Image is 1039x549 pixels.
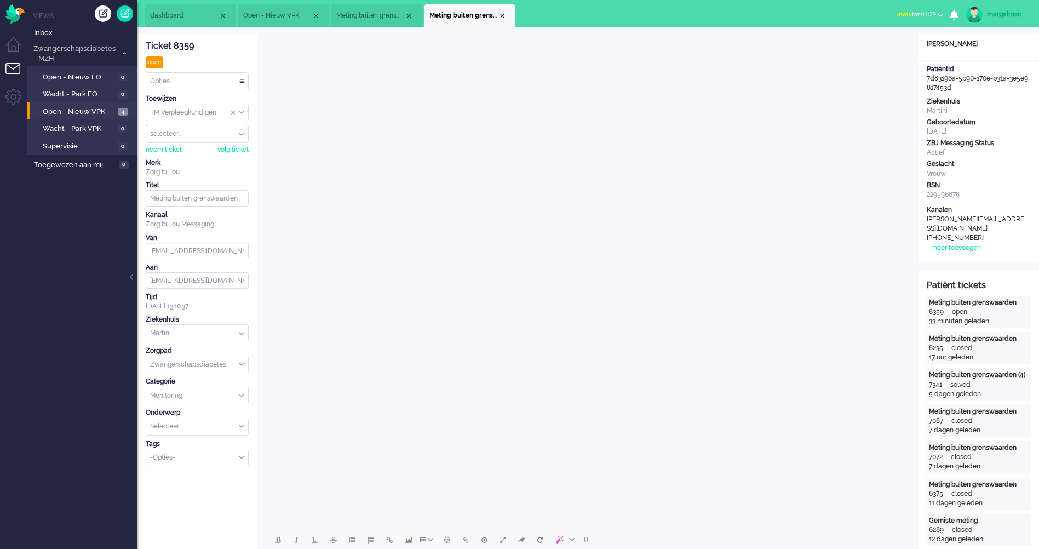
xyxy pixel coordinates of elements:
[929,380,942,390] div: 7341
[324,530,343,549] button: Strikethrough
[146,377,249,386] div: Categorie
[32,26,137,38] a: Inbox
[943,489,951,499] div: -
[306,530,324,549] button: Underline
[927,279,1031,292] div: Patiënt tickets
[32,105,136,117] a: Open - Nieuw VPK 4
[417,530,438,549] button: Table
[243,11,312,20] span: Open - Nieuw VPK
[929,462,1029,471] div: 7 dagen geleden
[34,160,116,170] span: Toegewezen aan mij
[929,370,1029,380] div: Meting buiten grenswaarden (4)
[927,127,1031,136] div: [DATE]
[5,7,25,15] a: Omnidesk
[399,530,417,549] button: Insert/edit image
[929,443,1029,453] div: Meting buiten grenswaarden
[380,530,399,549] button: Insert/edit link
[331,4,422,27] li: 8142
[146,233,249,243] div: Van
[145,4,236,27] li: Dashboard
[929,344,943,353] div: 8235
[929,353,1029,362] div: 17 uur geleden
[950,380,971,390] div: solved
[343,530,361,549] button: Bullet list
[927,118,1031,127] div: Geboortedatum
[429,11,498,20] span: Meting buiten grenswaarden
[929,453,943,462] div: 7072
[929,499,1029,508] div: 11 dagen geleden
[5,37,30,62] li: Dashboard menu
[146,220,249,229] div: Zorg bij jou Messaging
[146,158,249,168] div: Merk
[336,11,405,20] span: Meting buiten grenswaarden (5)
[268,530,287,549] button: Bold
[927,139,1031,148] div: ZBJ Messaging Status
[5,4,25,24] img: flow_omnibird.svg
[146,449,249,467] div: Select Tags
[927,97,1031,106] div: Ziekenhuis
[964,7,1028,23] a: margalmsc
[43,72,115,83] span: Open - Nieuw FO
[951,453,972,462] div: closed
[217,145,249,155] div: volg ticket
[944,307,952,317] div: -
[549,530,579,549] button: AI
[512,530,531,549] button: Clear formatting
[146,104,249,122] div: Assign Group
[43,107,116,117] span: Open - Nieuw VPK
[952,307,967,317] div: open
[146,315,249,324] div: Ziekenhuis
[95,5,111,22] div: Creëer ticket
[146,293,249,302] div: Tijd
[146,408,249,418] div: Onderwerp
[32,158,137,170] a: Toegewezen aan mij 0
[579,530,593,549] button: 0
[927,148,1031,157] div: Actief
[927,106,1031,116] div: Martini
[32,71,136,83] a: Open - Nieuw FO 0
[146,168,249,177] div: Zorg bij jou
[32,88,136,100] a: Wacht - Park FO 0
[944,525,952,535] div: -
[531,530,549,549] button: Reset content
[919,39,1039,49] div: [PERSON_NAME]
[118,90,128,99] span: 0
[146,263,249,272] div: Aan
[438,530,456,549] button: Emoticons
[943,416,951,426] div: -
[493,530,512,549] button: Fullscreen
[929,298,1029,307] div: Meting buiten grenswaarden
[146,346,249,356] div: Zorgpad
[32,44,117,64] span: Zwangerschapsdiabetes - MZH
[927,190,1031,199] div: 229596678
[929,480,1029,489] div: Meting buiten grenswaarden
[312,12,320,20] div: Close tab
[943,453,951,462] div: -
[943,344,951,353] div: -
[4,4,639,24] body: Rich Text Area. Press ALT-0 for help.
[929,307,944,317] div: 8359
[584,535,588,544] span: 0
[929,390,1029,399] div: 5 dagen geleden
[929,525,944,535] div: 6289
[146,293,249,311] div: [DATE] 13:10:37
[150,11,219,20] span: dashboard
[927,169,1031,179] div: Vrouw
[929,416,943,426] div: 7087
[927,181,1031,190] div: BSN
[927,243,981,253] div: + meer toevoegen
[897,10,936,18] span: for 01:29
[238,4,329,27] li: View
[942,380,950,390] div: -
[32,140,136,152] a: Supervisie 0
[405,12,414,20] div: Close tab
[43,124,115,134] span: Wacht - Park VPK
[456,530,475,549] button: Add attachment
[929,535,1029,544] div: 12 dagen geleden
[146,210,249,220] div: Kanaal
[287,530,306,549] button: Italic
[146,181,249,190] div: Titel
[927,159,1031,169] div: Geslacht
[146,56,163,68] div: open
[118,125,128,133] span: 0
